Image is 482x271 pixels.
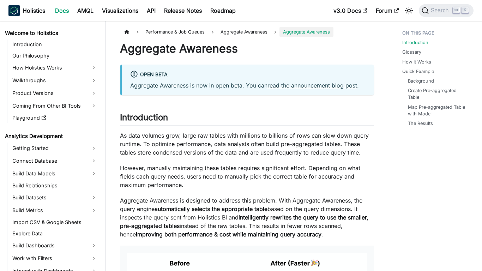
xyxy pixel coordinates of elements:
[10,253,100,264] a: Work with Filters
[402,39,428,46] a: Introduction
[408,104,468,117] a: Map Pre-aggregated Table with Model
[10,88,100,99] a: Product Versions
[155,205,267,212] strong: automatically selects the appropriate table
[120,131,374,157] p: As data volumes grow, large raw tables with millions to billions of rows can slow down query runt...
[10,181,100,191] a: Build Relationships
[120,196,374,239] p: Aggregate Awareness is designed to address this problem. With Aggregate Awareness, the query engi...
[23,6,45,15] b: Holistics
[10,217,100,227] a: Import CSV & Google Sheets
[408,120,433,127] a: The Results
[10,240,100,251] a: Build Dashboards
[372,5,403,16] a: Forum
[120,27,374,37] nav: Breadcrumbs
[10,100,100,112] a: Coming From Other BI Tools
[10,155,100,167] a: Connect Database
[10,75,100,86] a: Walkthroughs
[98,5,143,16] a: Visualizations
[462,7,469,13] kbd: K
[402,68,434,75] a: Quick Example
[267,82,357,89] a: read the announcement blog post
[8,5,20,16] img: Holistics
[403,5,415,16] button: Switch between dark and light mode (currently light mode)
[120,164,374,189] p: However, manually maintaining these tables requires significant effort. Depending on what fields ...
[279,27,333,37] span: Aggregate Awareness
[143,5,160,16] a: API
[402,59,431,65] a: How It Works
[10,229,100,239] a: Explore Data
[408,87,468,101] a: Create Pre-aggregated Table
[10,143,100,154] a: Getting Started
[73,5,98,16] a: AMQL
[136,231,321,238] strong: improving both performance & cost while maintaining query accuracy
[10,205,100,216] a: Build Metrics
[408,78,434,84] a: Background
[120,112,374,126] h2: Introduction
[130,81,366,90] p: Aggregate Awareness is now in open beta. You can .
[130,70,366,79] div: Open Beta
[10,113,100,123] a: Playground
[120,27,133,37] a: Home page
[3,131,100,141] a: Analytics Development
[10,192,100,203] a: Build Datasets
[10,62,100,73] a: How Holistics Works
[142,27,208,37] span: Performance & Job Queues
[3,28,100,38] a: Welcome to Holistics
[10,51,100,61] a: Our Philosophy
[429,7,453,14] span: Search
[217,27,271,37] span: Aggregate Awareness
[120,42,374,56] h1: Aggregate Awareness
[10,168,100,179] a: Build Data Models
[206,5,240,16] a: Roadmap
[419,4,474,17] button: Search (Ctrl+K)
[160,5,206,16] a: Release Notes
[10,40,100,49] a: Introduction
[402,49,421,55] a: Glossary
[120,214,368,229] strong: intelligently rewrites the query to use the smaller, pre-aggregated tables
[329,5,372,16] a: v3.0 Docs
[8,5,45,16] a: HolisticsHolistics
[51,5,73,16] a: Docs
